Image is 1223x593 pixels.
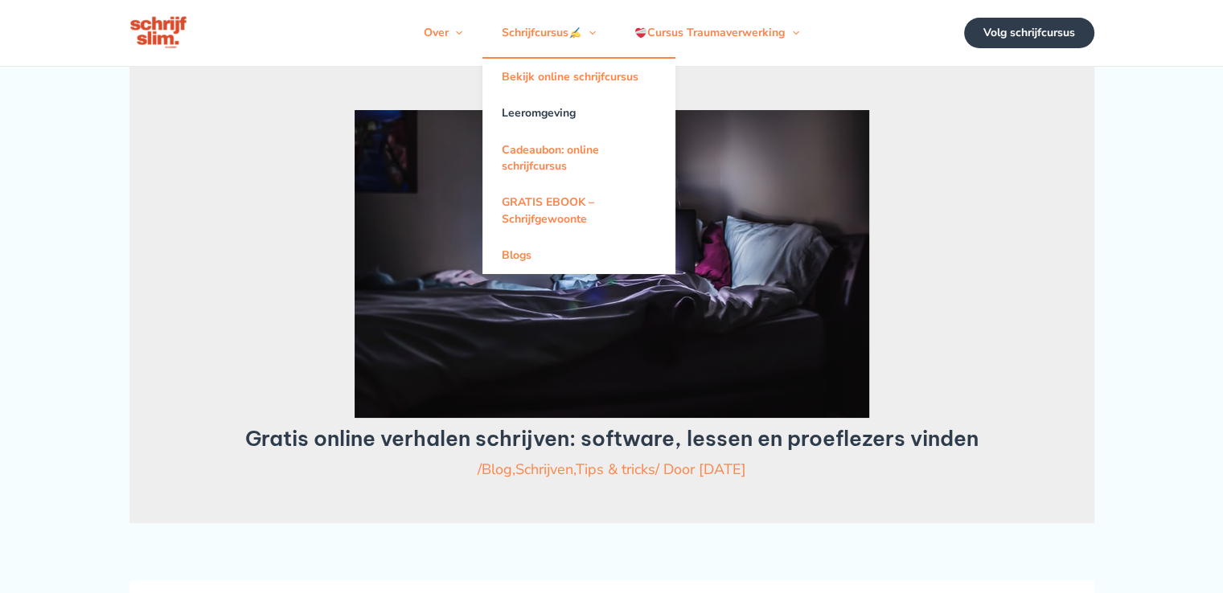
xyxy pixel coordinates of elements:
[404,9,482,57] a: OverMenu schakelen
[635,27,646,39] img: ❤️‍🩹
[482,185,675,238] a: GRATIS EBOOK – Schrijfgewoonte
[615,9,819,57] a: Cursus TraumaverwerkingMenu schakelen
[482,460,512,479] a: Blog
[785,9,799,57] span: Menu schakelen
[189,426,1035,451] h1: Gratis online verhalen schrijven: software, lessen en proeflezers vinden
[129,14,189,51] img: schrijfcursus schrijfslim academy
[482,59,675,95] a: Bekijk online schrijfcursus
[482,132,675,185] a: Cadeaubon: online schrijfcursus
[576,460,655,479] a: Tips & tricks
[482,9,615,57] a: SchrijfcursusMenu schakelen
[482,95,675,131] a: Leeromgeving
[515,460,573,479] a: Schrijven
[448,9,462,57] span: Menu schakelen
[404,9,819,57] nav: Navigatie op de site: Menu
[569,27,581,39] img: ✍️
[482,238,675,274] a: Blogs
[355,110,869,418] img: gratis online verhalen schrijven: software en lessen
[581,9,596,57] span: Menu schakelen
[189,459,1035,480] div: / / Door
[699,460,746,479] a: [DATE]
[964,18,1094,48] a: Volg schrijfcursus
[482,460,655,479] span: , ,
